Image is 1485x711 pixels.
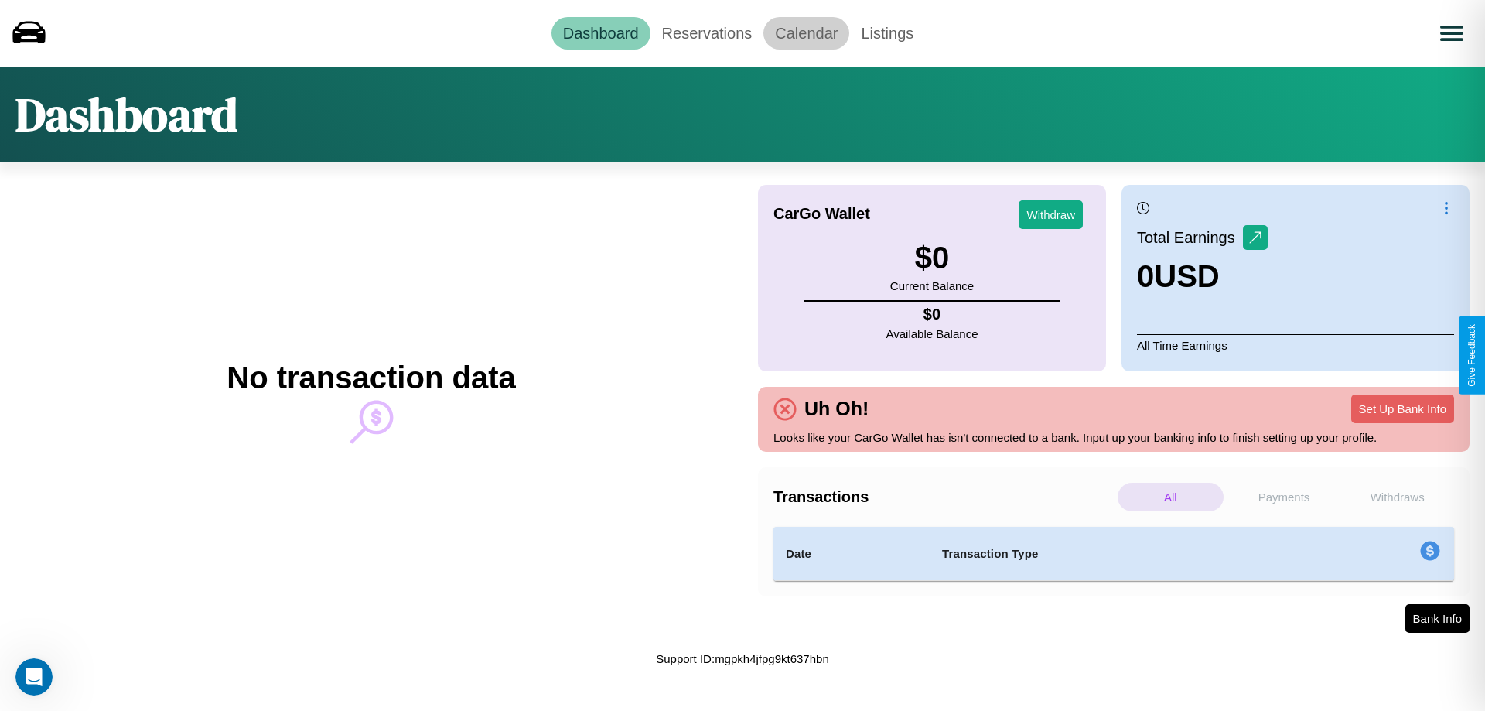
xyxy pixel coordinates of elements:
button: Bank Info [1405,604,1470,633]
div: Give Feedback [1466,324,1477,387]
h2: No transaction data [227,361,515,395]
h3: $ 0 [890,241,974,275]
h4: Uh Oh! [797,398,876,420]
p: Available Balance [886,323,978,344]
a: Dashboard [551,17,650,50]
a: Calendar [763,17,849,50]
h1: Dashboard [15,83,237,146]
p: Total Earnings [1137,224,1243,251]
p: All Time Earnings [1137,334,1454,356]
h4: Transaction Type [942,545,1293,563]
h4: Date [786,545,917,563]
h3: 0 USD [1137,259,1268,294]
p: All [1118,483,1224,511]
button: Set Up Bank Info [1351,395,1454,423]
iframe: Intercom live chat [15,658,53,696]
h4: $ 0 [886,306,978,323]
p: Payments [1231,483,1337,511]
p: Looks like your CarGo Wallet has isn't connected to a bank. Input up your banking info to finish ... [773,427,1454,448]
table: simple table [773,527,1454,581]
a: Reservations [650,17,764,50]
a: Listings [849,17,925,50]
p: Withdraws [1344,483,1450,511]
h4: CarGo Wallet [773,205,870,223]
button: Open menu [1430,12,1473,55]
button: Withdraw [1019,200,1083,229]
p: Support ID: mgpkh4jfpg9kt637hbn [656,648,829,669]
h4: Transactions [773,488,1114,506]
p: Current Balance [890,275,974,296]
